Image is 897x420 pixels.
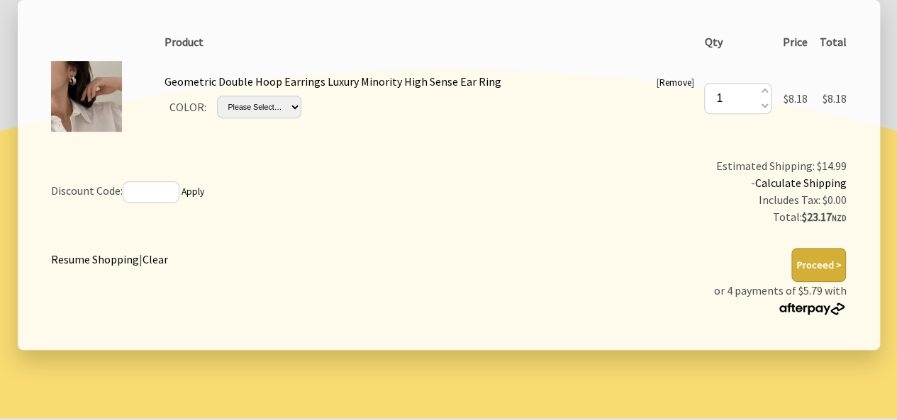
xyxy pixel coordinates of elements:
[165,90,211,123] td: COLOR:
[160,28,699,55] th: Product
[659,76,691,89] a: Remove
[813,28,852,55] th: Total
[46,152,479,232] td: Discount Code:
[479,152,852,232] td: Estimated Shipping: $14.99 -
[51,248,168,268] div: |
[777,28,813,55] th: Price
[791,248,846,282] button: Proceed >
[778,302,846,315] img: Afterpay
[699,28,776,55] th: Qty
[484,208,846,227] div: Total:
[484,191,846,208] div: Includes Tax: $0.00
[657,76,694,89] small: [ ]
[754,176,846,190] a: Calculate Shipping
[813,55,852,140] td: $8.18
[182,186,204,198] a: Apply
[713,282,846,316] p: or 4 payments of $5.79 with
[831,213,846,223] span: NZD
[51,252,139,266] a: Resume Shopping
[777,55,813,140] td: $8.18
[143,252,168,266] a: Clear
[801,210,846,224] strong: $23.17
[165,74,501,89] a: Geometric Double Hoop Earrings Luxury Minority High Sense Ear Ring
[123,181,179,203] input: If you have a discount code, enter it here and press 'Apply'.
